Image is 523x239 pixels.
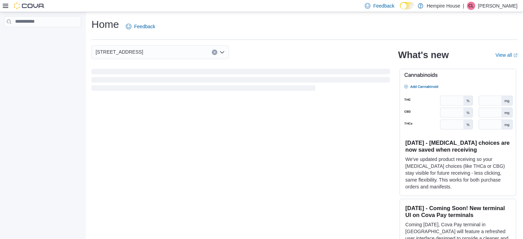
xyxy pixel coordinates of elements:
div: Chris Lochan [467,2,475,10]
p: | [463,2,464,10]
svg: External link [513,53,517,57]
a: View allExternal link [495,52,517,58]
input: Dark Mode [400,2,414,9]
h2: What's new [398,50,449,61]
button: Open list of options [219,50,225,55]
img: Cova [14,2,45,9]
h3: [DATE] - [MEDICAL_DATA] choices are now saved when receiving [405,139,510,153]
nav: Complex example [4,29,81,45]
span: Feedback [134,23,155,30]
a: Feedback [123,20,158,33]
p: [PERSON_NAME] [478,2,517,10]
button: Clear input [212,50,217,55]
span: Feedback [373,2,394,9]
h3: [DATE] - Coming Soon! New terminal UI on Cova Pay terminals [405,205,510,218]
span: Loading [91,70,390,92]
p: We've updated product receiving so your [MEDICAL_DATA] choices (like THCa or CBG) stay visible fo... [405,156,510,190]
h1: Home [91,18,119,31]
p: Hempire House [427,2,460,10]
span: [STREET_ADDRESS] [96,48,143,56]
span: CL [468,2,473,10]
